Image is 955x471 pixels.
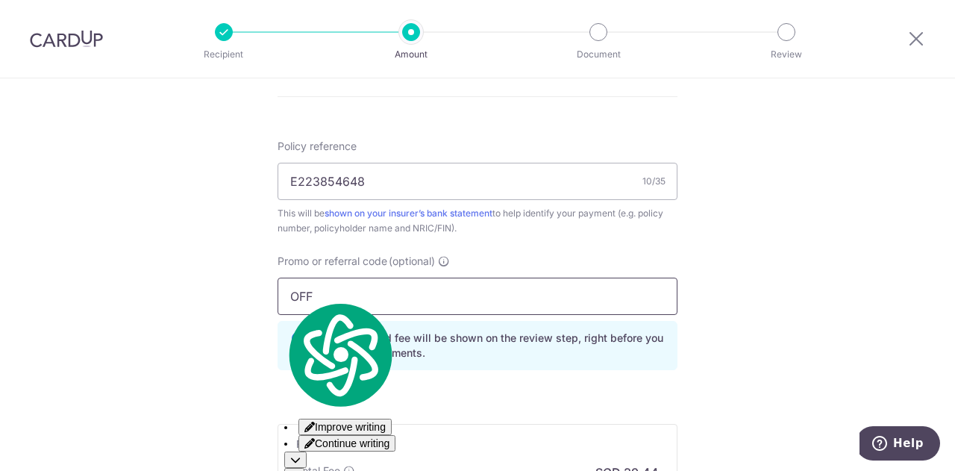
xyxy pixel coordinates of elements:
[642,174,666,189] div: 10/35
[731,47,842,62] p: Review
[30,30,103,48] img: CardUp
[389,254,435,269] span: (optional)
[859,426,940,464] iframe: Opens a widget where you can find more information
[169,47,279,62] p: Recipient
[315,421,386,433] span: Improve writing
[315,437,389,449] span: Continue writing
[278,139,357,154] label: Policy reference
[278,254,387,269] span: Promo or referral code
[543,47,654,62] p: Document
[296,437,659,452] h5: Fee summary
[325,208,492,219] a: shown on your insurer’s bank statement
[314,331,665,361] p: The discounted fee will be shown on the review step, right before you create your payments.
[298,419,392,435] button: Improve writing
[278,206,677,236] div: This will be to help identify your payment (e.g. policy number, policyholder name and NRIC/FIN).
[298,435,395,452] button: Continue writing
[356,47,466,62] p: Amount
